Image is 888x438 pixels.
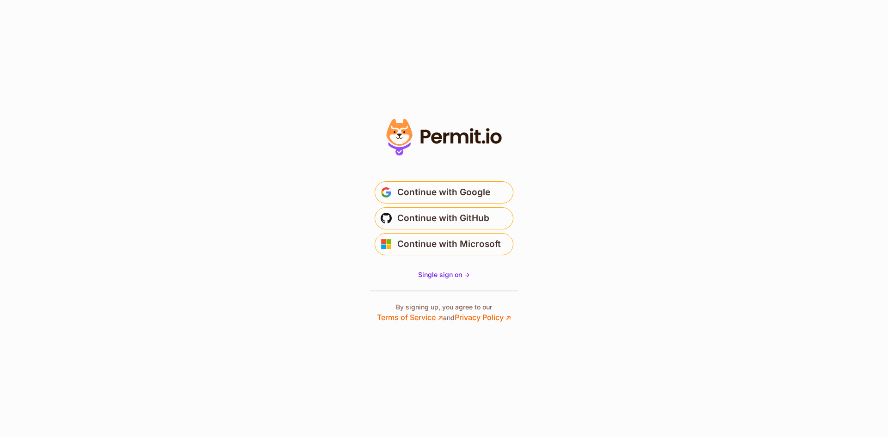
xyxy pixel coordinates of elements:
span: Continue with Microsoft [397,237,501,252]
span: Continue with GitHub [397,211,489,226]
button: Continue with Google [375,181,513,204]
a: Privacy Policy ↗ [455,313,511,322]
p: By signing up, you agree to our and [377,302,511,323]
a: Terms of Service ↗ [377,313,443,322]
button: Continue with Microsoft [375,233,513,255]
span: Continue with Google [397,185,490,200]
a: Single sign on -> [418,270,470,279]
button: Continue with GitHub [375,207,513,229]
span: Single sign on -> [418,271,470,278]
